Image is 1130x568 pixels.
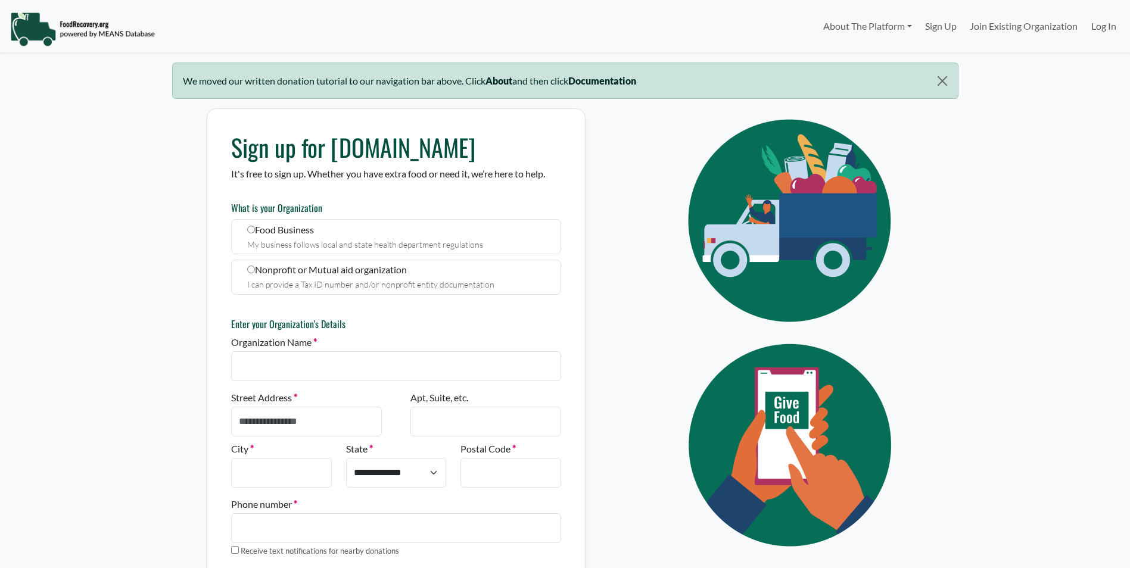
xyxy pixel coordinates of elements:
label: State [346,442,373,456]
small: My business follows local and state health department regulations [247,239,483,249]
img: Eye Icon [661,108,923,333]
img: NavigationLogo_FoodRecovery-91c16205cd0af1ed486a0f1a7774a6544ea792ac00100771e7dd3ec7c0e58e41.png [10,11,155,47]
small: I can provide a Tax ID number and/or nonprofit entity documentation [247,279,494,289]
label: Apt, Suite, etc. [410,391,468,405]
div: We moved our written donation tutorial to our navigation bar above. Click and then click [172,63,958,99]
a: Sign Up [919,14,963,38]
label: Organization Name [231,335,317,349]
label: Nonprofit or Mutual aid organization [231,260,561,295]
label: Street Address [231,391,297,405]
h1: Sign up for [DOMAIN_NAME] [231,133,561,161]
label: City [231,442,254,456]
h6: What is your Organization [231,202,561,214]
b: Documentation [568,75,636,86]
a: Join Existing Organization [963,14,1084,38]
b: About [485,75,512,86]
a: About The Platform [816,14,918,38]
button: Close [927,63,957,99]
label: Receive text notifications for nearby donations [241,545,399,557]
input: Nonprofit or Mutual aid organization I can provide a Tax ID number and/or nonprofit entity docume... [247,266,255,273]
label: Postal Code [460,442,516,456]
h6: Enter your Organization's Details [231,319,561,330]
label: Phone number [231,497,297,511]
img: Eye Icon [661,333,923,557]
label: Food Business [231,219,561,254]
a: Log In [1085,14,1123,38]
input: Food Business My business follows local and state health department regulations [247,226,255,233]
p: It's free to sign up. Whether you have extra food or need it, we’re here to help. [231,167,561,181]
